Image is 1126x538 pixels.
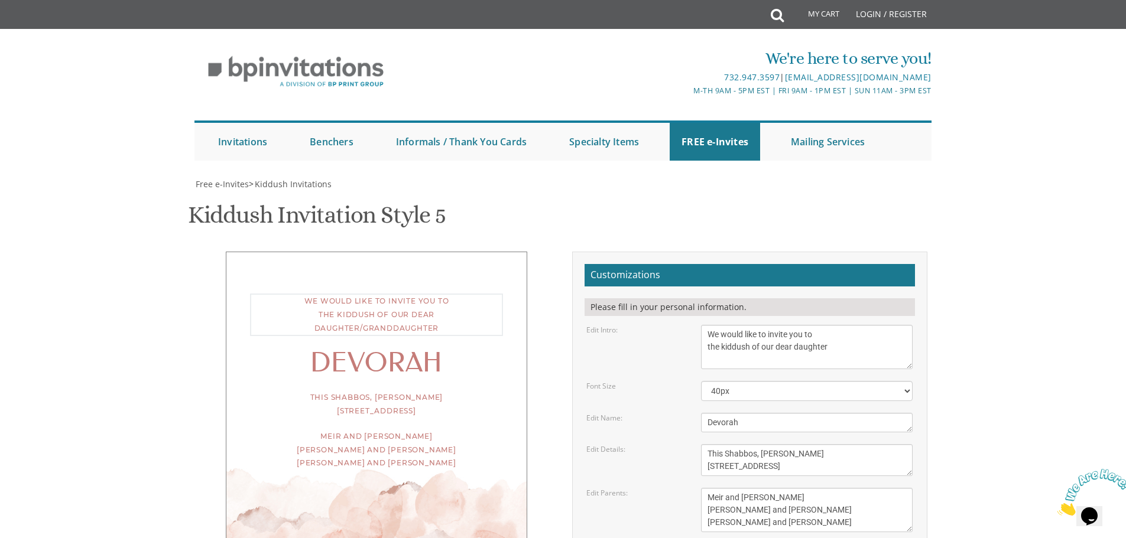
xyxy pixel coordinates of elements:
a: Informals / Thank You Cards [384,123,538,161]
label: Edit Details: [586,444,625,454]
textarea: Meir and [PERSON_NAME] [PERSON_NAME] and [PERSON_NAME] [PERSON_NAME] and [PERSON_NAME] [701,488,913,532]
a: Mailing Services [779,123,877,161]
label: Edit Intro: [586,325,618,335]
a: 732.947.3597 [724,71,780,83]
label: Edit Name: [586,413,622,423]
iframe: chat widget [1053,464,1126,520]
a: Invitations [206,123,279,161]
textarea: This Shabbos, [PERSON_NAME] [STREET_ADDRESS] [701,444,913,476]
a: Free e-Invites [194,178,249,190]
a: Kiddush Invitations [254,178,332,190]
div: Meir and [PERSON_NAME] [PERSON_NAME] and [PERSON_NAME] [PERSON_NAME] and [PERSON_NAME] [250,430,503,470]
span: > [249,178,332,190]
img: BP Invitation Loft [194,47,397,96]
label: Edit Parents: [586,488,628,498]
label: Font Size [586,381,616,391]
div: | [441,70,932,84]
a: My Cart [783,1,848,31]
div: Devorah [250,357,503,370]
div: We would like to invite you to the kiddush of our dear daughter/granddaughter [250,294,503,336]
h1: Kiddush Invitation Style 5 [188,202,446,237]
img: Chat attention grabber [5,5,78,51]
textarea: We would like to invite you to the kiddush of our dear daughter/granddaughter [701,325,913,369]
span: Free e-Invites [196,178,249,190]
div: We're here to serve you! [441,47,932,70]
a: FREE e-Invites [670,123,760,161]
a: Benchers [298,123,365,161]
a: [EMAIL_ADDRESS][DOMAIN_NAME] [785,71,932,83]
div: M-Th 9am - 5pm EST | Fri 9am - 1pm EST | Sun 11am - 3pm EST [441,84,932,97]
textarea: Devorah [701,413,913,432]
div: This Shabbos, [PERSON_NAME] [STREET_ADDRESS] [250,391,503,418]
a: Specialty Items [557,123,651,161]
div: Please fill in your personal information. [585,298,915,316]
h2: Customizations [585,264,915,286]
span: Kiddush Invitations [255,178,332,190]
